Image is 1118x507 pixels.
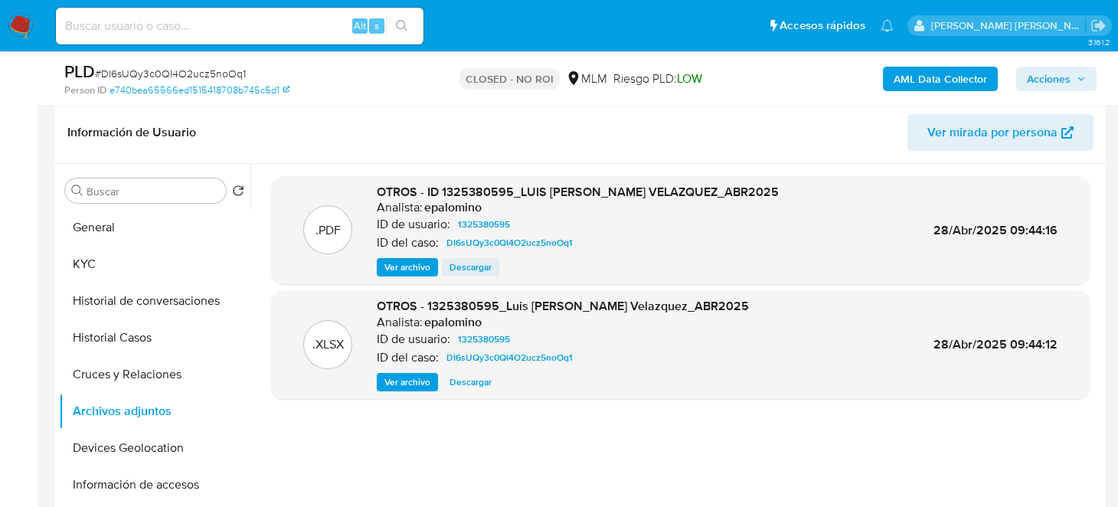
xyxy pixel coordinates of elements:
button: Información de accesos [59,466,250,503]
span: Ver mirada por persona [927,114,1058,151]
p: ID del caso: [377,235,439,250]
span: Alt [354,18,366,33]
input: Buscar usuario o caso... [56,16,423,36]
p: ID de usuario: [377,217,450,232]
span: 1325380595 [458,215,510,234]
span: Riesgo PLD: [613,70,702,87]
button: Volver al orden por defecto [232,185,244,201]
span: 28/Abr/2025 09:44:16 [933,221,1058,239]
h6: epalomino [424,200,482,215]
a: e740bea65566ed1515418708b745c5d1 [110,83,289,97]
span: DI6sUQy3c0QI4O2ucz5noOq1 [446,348,573,367]
a: 1325380595 [452,330,516,348]
button: Buscar [71,185,83,197]
span: LOW [677,70,702,87]
p: .XLSX [312,336,344,353]
a: Notificaciones [881,19,894,32]
p: .PDF [315,222,341,239]
span: Acciones [1027,67,1071,91]
button: AML Data Collector [883,67,998,91]
span: 28/Abr/2025 09:44:12 [933,335,1058,353]
div: MLM [566,70,607,87]
span: Descargar [449,260,492,275]
button: Ver mirada por persona [907,114,1093,151]
button: Descargar [442,258,499,276]
button: Ver archivo [377,373,438,391]
b: PLD [64,59,95,83]
span: s [374,18,379,33]
button: Archivos adjuntos [59,393,250,430]
span: 1325380595 [458,330,510,348]
h6: epalomino [424,315,482,330]
button: General [59,209,250,246]
button: search-icon [386,15,417,37]
button: Devices Geolocation [59,430,250,466]
a: DI6sUQy3c0QI4O2ucz5noOq1 [440,234,579,252]
button: Descargar [442,373,499,391]
span: OTROS - 1325380595_Luis [PERSON_NAME] Velazquez_ABR2025 [377,297,749,315]
input: Buscar [87,185,220,198]
p: Analista: [377,315,423,330]
span: Descargar [449,375,492,390]
button: Cruces y Relaciones [59,356,250,393]
button: Historial Casos [59,319,250,356]
button: Ver archivo [377,258,438,276]
p: CLOSED - NO ROI [459,68,560,90]
b: Person ID [64,83,106,97]
a: 1325380595 [452,215,516,234]
a: DI6sUQy3c0QI4O2ucz5noOq1 [440,348,579,367]
button: KYC [59,246,250,283]
a: Salir [1090,18,1107,34]
span: Accesos rápidos [780,18,865,34]
p: Analista: [377,200,423,215]
p: ID del caso: [377,350,439,365]
span: Ver archivo [384,260,430,275]
b: AML Data Collector [894,67,987,91]
span: DI6sUQy3c0QI4O2ucz5noOq1 [446,234,573,252]
button: Historial de conversaciones [59,283,250,319]
p: brenda.morenoreyes@mercadolibre.com.mx [931,18,1086,33]
h1: Información de Usuario [67,125,196,140]
span: OTROS - ID 1325380595_LUIS [PERSON_NAME] VELAZQUEZ_ABR2025 [377,183,779,201]
p: ID de usuario: [377,332,450,347]
span: Ver archivo [384,375,430,390]
span: 3.161.2 [1088,36,1110,48]
button: Acciones [1016,67,1097,91]
span: # DI6sUQy3c0QI4O2ucz5noOq1 [95,66,246,81]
